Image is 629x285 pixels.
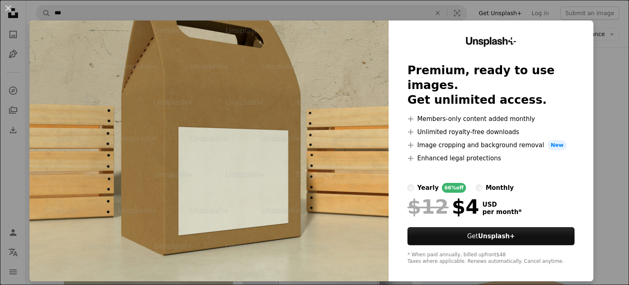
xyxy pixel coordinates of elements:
[407,252,575,265] div: * When paid annually, billed upfront $48 Taxes where applicable. Renews automatically. Cancel any...
[442,183,466,193] div: 66% off
[407,185,414,191] input: yearly66%off
[407,227,575,245] button: GetUnsplash+
[482,208,522,216] span: per month *
[548,140,567,150] span: New
[476,185,482,191] input: monthly
[486,183,514,193] div: monthly
[407,127,575,137] li: Unlimited royalty-free downloads
[478,233,515,240] strong: Unsplash+
[407,196,448,217] span: $12
[417,183,439,193] div: yearly
[407,153,575,163] li: Enhanced legal protections
[407,114,575,124] li: Members-only content added monthly
[407,140,575,150] li: Image cropping and background removal
[407,63,575,107] h2: Premium, ready to use images. Get unlimited access.
[407,196,479,217] div: $4
[482,201,522,208] span: USD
